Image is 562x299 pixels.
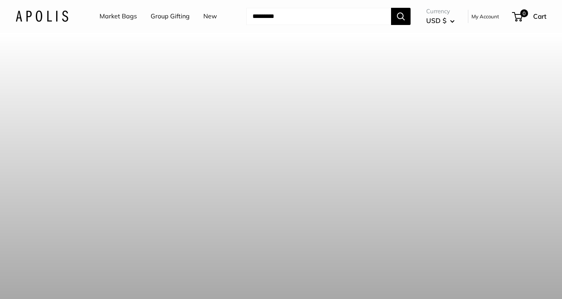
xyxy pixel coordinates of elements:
a: Market Bags [100,11,137,22]
span: USD $ [426,16,446,25]
span: Cart [533,12,546,20]
a: Group Gifting [151,11,190,22]
img: Apolis [16,11,68,22]
a: New [203,11,217,22]
button: Search [391,8,411,25]
a: My Account [471,12,499,21]
span: Currency [426,6,455,17]
a: 0 Cart [513,10,546,23]
input: Search... [246,8,391,25]
button: USD $ [426,14,455,27]
span: 0 [520,9,528,17]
